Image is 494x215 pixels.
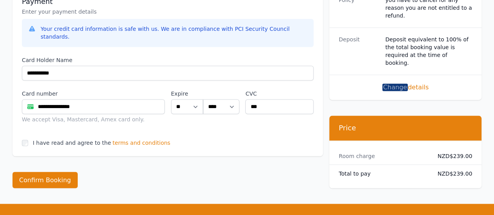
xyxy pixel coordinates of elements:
dt: Deposit [339,36,379,67]
dd: Deposit equivalent to 100% of the total booking value is required at the time of booking. [385,36,472,67]
dt: Room charge [339,152,425,160]
div: We accept Visa, Mastercard, Amex card only. [22,115,165,123]
label: I have read and agree to the [33,140,111,146]
label: CVC [245,90,314,98]
label: Card number [22,90,165,98]
div: Your credit card information is safe with us. We are in compliance with PCI Security Council stan... [41,25,307,41]
span: terms and conditions [112,139,170,147]
p: Enter your payment details [22,8,314,16]
label: . [203,90,239,98]
dd: NZD$239.00 [432,169,472,177]
button: Confirm Booking [12,172,78,188]
label: Expire [171,90,203,98]
hidz: Change [382,84,408,91]
label: Card Holder Name [22,56,314,64]
dt: Total to pay [339,169,425,177]
dd: NZD$239.00 [432,152,472,160]
span: details [339,83,472,92]
h3: Price [339,123,472,133]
